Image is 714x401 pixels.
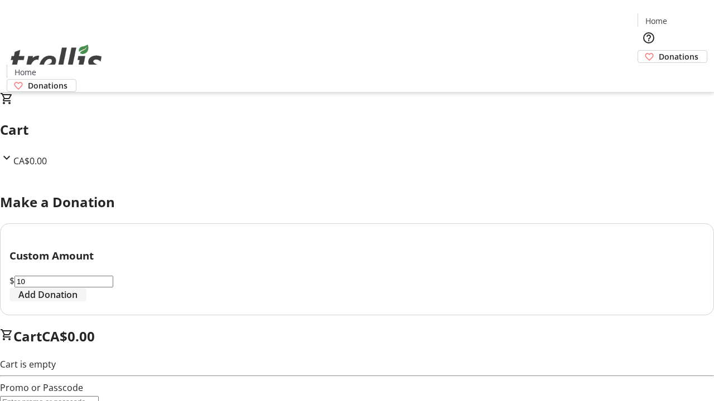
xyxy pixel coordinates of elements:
[42,327,95,345] span: CA$0.00
[7,66,43,78] a: Home
[638,27,660,49] button: Help
[13,155,47,167] span: CA$0.00
[9,275,15,287] span: $
[9,288,86,301] button: Add Donation
[15,276,113,287] input: Donation Amount
[9,248,705,263] h3: Custom Amount
[15,66,36,78] span: Home
[28,80,67,91] span: Donations
[638,50,707,63] a: Donations
[645,15,667,27] span: Home
[7,32,106,88] img: Orient E2E Organization DpnduCXZIO's Logo
[638,15,674,27] a: Home
[659,51,698,62] span: Donations
[7,79,76,92] a: Donations
[18,288,78,301] span: Add Donation
[638,63,660,85] button: Cart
